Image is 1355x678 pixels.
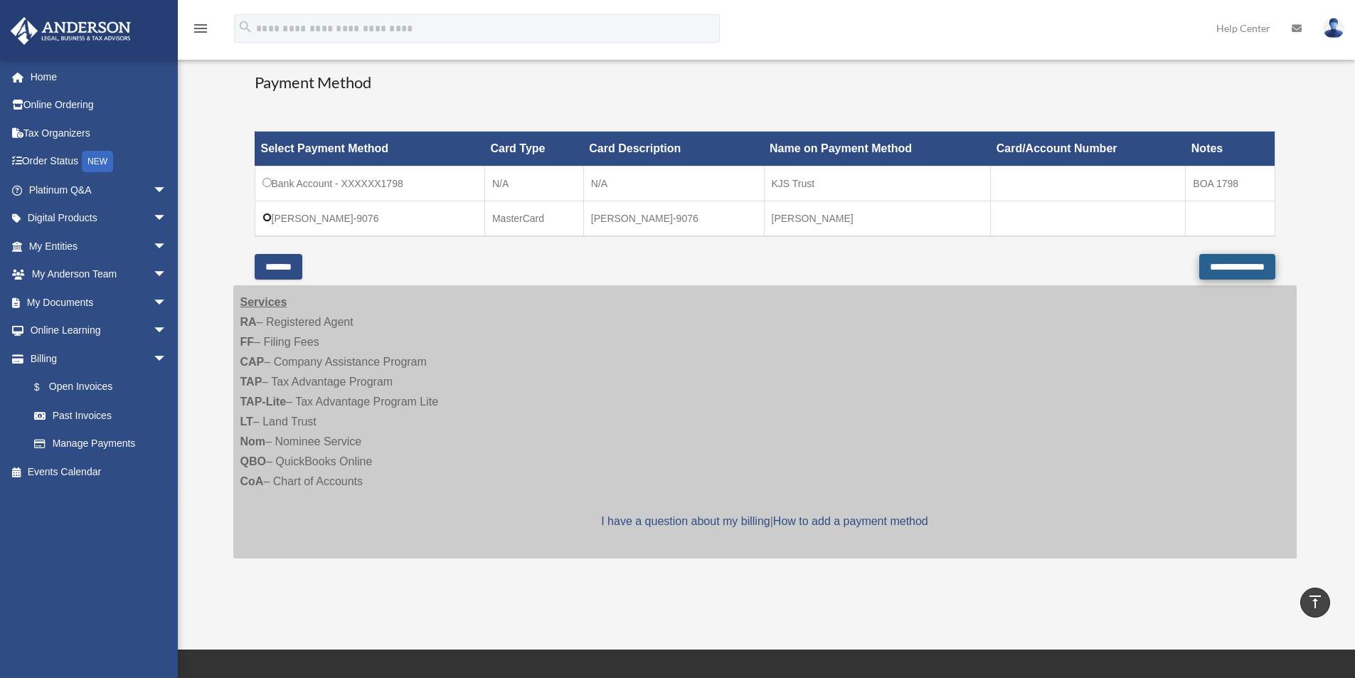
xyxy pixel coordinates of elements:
th: Card Type [484,132,583,166]
div: – Registered Agent – Filing Fees – Company Assistance Program – Tax Advantage Program – Tax Advan... [233,285,1297,558]
span: arrow_drop_down [153,260,181,290]
td: Bank Account - XXXXXX1798 [255,166,484,201]
strong: CAP [240,356,265,368]
span: arrow_drop_down [153,176,181,205]
strong: CoA [240,475,264,487]
a: How to add a payment method [773,515,928,527]
strong: RA [240,316,257,328]
td: MasterCard [484,201,583,237]
span: arrow_drop_down [153,344,181,374]
td: KJS Trust [764,166,991,201]
div: NEW [82,151,113,172]
span: arrow_drop_down [153,288,181,317]
a: Home [10,63,188,91]
td: BOA 1798 [1186,166,1275,201]
th: Name on Payment Method [764,132,991,166]
strong: Services [240,296,287,308]
img: Anderson Advisors Platinum Portal [6,17,135,45]
strong: Nom [240,435,266,447]
a: My Documentsarrow_drop_down [10,288,188,317]
a: Online Learningarrow_drop_down [10,317,188,345]
strong: TAP [240,376,262,388]
a: Past Invoices [20,401,181,430]
a: Digital Productsarrow_drop_down [10,204,188,233]
i: search [238,19,253,35]
p: | [240,512,1290,531]
td: [PERSON_NAME] [764,201,991,237]
a: vertical_align_top [1300,588,1330,618]
a: I have a question about my billing [601,515,770,527]
th: Notes [1186,132,1275,166]
td: [PERSON_NAME]-9076 [583,201,764,237]
span: arrow_drop_down [153,232,181,261]
a: Online Ordering [10,91,188,120]
span: arrow_drop_down [153,317,181,346]
a: Tax Organizers [10,119,188,147]
td: N/A [583,166,764,201]
strong: LT [240,415,253,428]
a: $Open Invoices [20,373,174,402]
strong: QBO [240,455,266,467]
h3: Payment Method [255,72,1275,94]
i: menu [192,20,209,37]
a: Events Calendar [10,457,188,486]
span: $ [42,378,49,396]
a: menu [192,25,209,37]
img: User Pic [1323,18,1344,38]
span: arrow_drop_down [153,204,181,233]
td: [PERSON_NAME]-9076 [255,201,484,237]
a: Order StatusNEW [10,147,188,176]
a: Platinum Q&Aarrow_drop_down [10,176,188,204]
strong: FF [240,336,255,348]
th: Card/Account Number [991,132,1186,166]
i: vertical_align_top [1307,593,1324,610]
a: My Anderson Teamarrow_drop_down [10,260,188,289]
a: Manage Payments [20,430,181,458]
th: Select Payment Method [255,132,484,166]
strong: TAP-Lite [240,396,287,408]
td: N/A [484,166,583,201]
a: Billingarrow_drop_down [10,344,181,373]
a: My Entitiesarrow_drop_down [10,232,188,260]
th: Card Description [583,132,764,166]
